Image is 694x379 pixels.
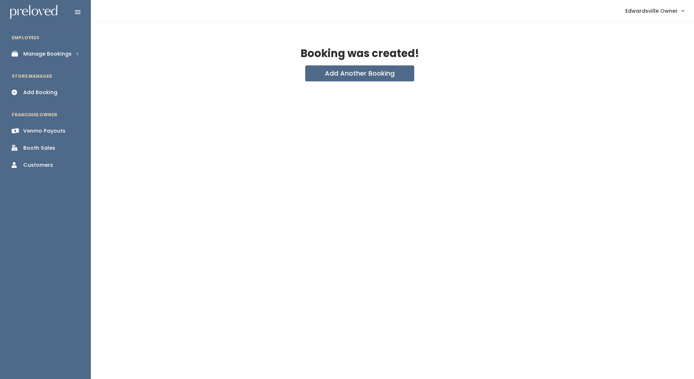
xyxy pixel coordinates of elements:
[300,48,419,60] h2: Booking was created!
[23,50,72,58] div: Manage Bookings
[10,5,57,19] img: preloved logo
[618,3,691,19] a: Edwardsville Owner
[23,144,55,152] div: Booth Sales
[625,7,678,15] span: Edwardsville Owner
[305,65,414,81] button: Add Another Booking
[23,89,57,96] div: Add Booking
[23,127,65,135] div: Venmo Payouts
[23,161,53,169] div: Customers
